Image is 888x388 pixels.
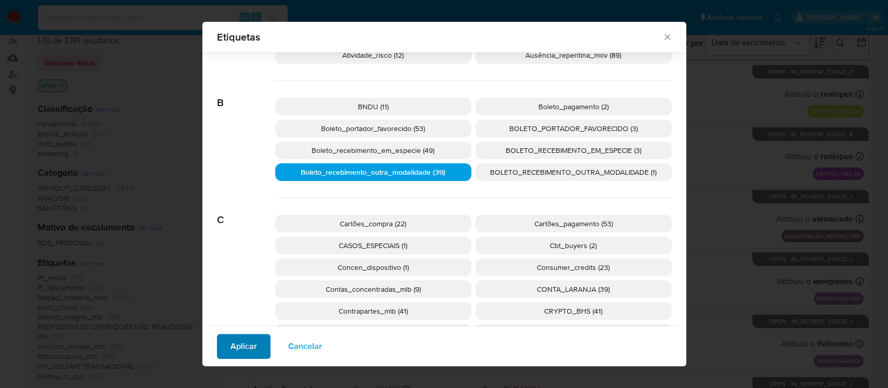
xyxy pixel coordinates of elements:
[217,334,271,359] button: Aplicar
[275,324,471,342] div: CRYPTO_P2P (5)
[475,98,672,115] div: Boleto_pagamento (2)
[275,120,471,137] div: Boleto_portador_favorecido (53)
[538,101,609,112] span: Boleto_pagamento (2)
[475,141,672,159] div: BOLETO_RECEBIMENTO_EM_ESPECIE (3)
[275,98,471,115] div: BNDU (11)
[550,240,597,251] span: Cbt_buyers (2)
[217,32,663,42] span: Etiquetas
[342,50,404,60] span: Atividade_risco (12)
[326,284,421,294] span: Contas_concentradas_mlb (9)
[475,280,672,298] div: CONTA_LARANJA (39)
[275,258,471,276] div: Concen_dispositivo (1)
[340,218,406,229] span: Cartões_compra (22)
[275,237,471,254] div: CASOS_ESPECIAIS (1)
[338,262,409,273] span: Concen_dispositivo (1)
[275,302,471,320] div: Contrapartes_mlb (41)
[312,145,434,156] span: Boleto_recebimento_em_especie (49)
[301,167,445,177] span: Boleto_recebimento_outra_modalidade (39)
[475,237,672,254] div: Cbt_buyers (2)
[275,334,336,359] button: Cancelar
[475,324,672,342] div: CRYPTO_TRX_IN (39)
[525,50,621,60] span: Ausência_repentina_mov (89)
[217,81,275,109] span: B
[544,306,602,316] span: CRYPTO_BHS (41)
[537,284,610,294] span: CONTA_LARANJA (39)
[662,32,672,41] button: Fechar
[506,145,641,156] span: BOLETO_RECEBIMENTO_EM_ESPECIE (3)
[475,258,672,276] div: Consumer_credits (23)
[475,302,672,320] div: CRYPTO_BHS (41)
[475,120,672,137] div: BOLETO_PORTADOR_FAVORECIDO (3)
[339,306,408,316] span: Contrapartes_mlb (41)
[230,335,257,358] span: Aplicar
[490,167,657,177] span: BOLETO_RECEBIMENTO_OUTRA_MODALIDADE (1)
[475,215,672,232] div: Cartões_pagamento (53)
[321,123,425,134] span: Boleto_portador_favorecido (53)
[358,101,389,112] span: BNDU (11)
[288,335,322,358] span: Cancelar
[275,46,471,64] div: Atividade_risco (12)
[275,280,471,298] div: Contas_concentradas_mlb (9)
[537,262,610,273] span: Consumer_credits (23)
[475,46,672,64] div: Ausência_repentina_mov (89)
[275,163,471,181] div: Boleto_recebimento_outra_modalidade (39)
[275,215,471,232] div: Cartões_compra (22)
[217,198,275,226] span: C
[339,240,407,251] span: CASOS_ESPECIAIS (1)
[534,218,613,229] span: Cartões_pagamento (53)
[475,163,672,181] div: BOLETO_RECEBIMENTO_OUTRA_MODALIDADE (1)
[275,141,471,159] div: Boleto_recebimento_em_especie (49)
[509,123,638,134] span: BOLETO_PORTADOR_FAVORECIDO (3)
